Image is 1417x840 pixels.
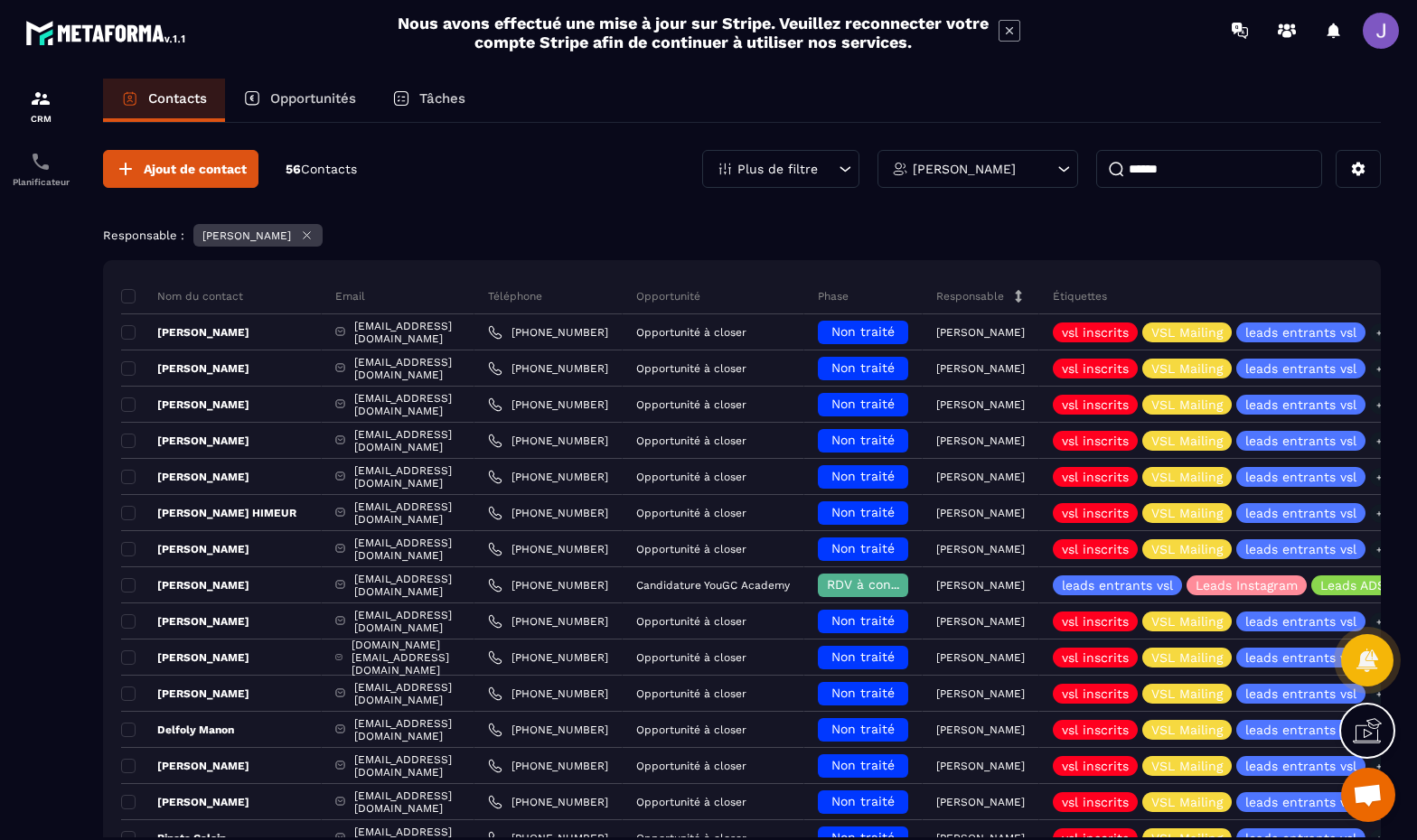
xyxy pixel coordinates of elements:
[1151,723,1223,736] p: VSL Mailing
[936,687,1025,700] p: [PERSON_NAME]
[831,758,895,772] span: Non traité
[936,289,1004,303] p: Responsable
[936,615,1025,628] p: [PERSON_NAME]
[488,434,608,448] a: [PHONE_NUMBER]
[1245,796,1356,808] p: leads entrants vsl
[831,397,895,411] span: Non traité
[121,542,249,556] p: [PERSON_NAME]
[488,325,608,340] a: [PHONE_NUMBER]
[374,79,483,122] a: Tâches
[488,361,608,376] a: [PHONE_NUMBER]
[1245,651,1356,664] p: leads entrants vsl
[1062,760,1129,772] p: vsl inscrits
[636,362,746,375] p: Opportunité à closer
[1151,471,1223,483] p: VSL Mailing
[936,362,1025,375] p: [PERSON_NAME]
[488,397,608,412] a: [PHONE_NUMBER]
[827,577,943,592] span: RDV à confimer ❓
[936,507,1025,519] p: [PERSON_NAME]
[1151,398,1223,411] p: VSL Mailing
[831,613,895,628] span: Non traité
[335,289,365,303] p: Email
[636,434,746,447] p: Opportunité à closer
[1062,543,1129,555] p: vsl inscrits
[936,723,1025,736] p: [PERSON_NAME]
[121,434,249,448] p: [PERSON_NAME]
[488,506,608,520] a: [PHONE_NUMBER]
[1062,398,1129,411] p: vsl inscrits
[1196,579,1298,592] p: Leads Instagram
[1151,362,1223,375] p: VSL Mailing
[1370,504,1394,523] p: +3
[636,615,746,628] p: Opportunité à closer
[936,471,1025,483] p: [PERSON_NAME]
[1370,323,1394,342] p: +3
[831,794,895,808] span: Non traité
[5,114,77,124] p: CRM
[831,505,895,519] span: Non traité
[25,16,188,49] img: logo
[1062,615,1129,628] p: vsl inscrits
[636,687,746,700] p: Opportunité à closer
[1245,615,1356,628] p: leads entrants vsl
[225,79,374,122] a: Opportunités
[831,686,895,700] span: Non traité
[1062,434,1129,447] p: vsl inscrits
[1245,398,1356,411] p: leads entrants vsl
[1370,468,1394,487] p: +3
[488,542,608,556] a: [PHONE_NUMBER]
[121,325,249,340] p: [PERSON_NAME]
[121,686,249,701] p: [PERSON_NAME]
[121,614,249,629] p: [PERSON_NAME]
[121,578,249,593] p: [PERSON_NAME]
[121,470,249,484] p: [PERSON_NAME]
[488,650,608,665] a: [PHONE_NUMBER]
[488,795,608,809] a: [PHONE_NUMBER]
[737,163,818,175] p: Plus de filtre
[1245,434,1356,447] p: leads entrants vsl
[1151,326,1223,339] p: VSL Mailing
[936,398,1025,411] p: [PERSON_NAME]
[1245,723,1356,736] p: leads entrants vsl
[1062,687,1129,700] p: vsl inscrits
[936,326,1025,339] p: [PERSON_NAME]
[121,723,234,737] p: Delfoly Manon
[636,723,746,736] p: Opportunité à closer
[1062,471,1129,483] p: vsl inscrits
[936,543,1025,555] p: [PERSON_NAME]
[831,722,895,736] span: Non traité
[488,614,608,629] a: [PHONE_NUMBER]
[1151,615,1223,628] p: VSL Mailing
[1062,579,1173,592] p: leads entrants vsl
[286,161,357,178] p: 56
[30,151,52,173] img: scheduler
[831,360,895,375] span: Non traité
[1062,651,1129,664] p: vsl inscrits
[913,163,1016,175] p: [PERSON_NAME]
[636,507,746,519] p: Opportunité à closer
[121,759,249,773] p: [PERSON_NAME]
[1341,768,1395,822] a: Ouvrir le chat
[1151,687,1223,700] p: VSL Mailing
[1245,507,1356,519] p: leads entrants vsl
[202,229,291,242] p: [PERSON_NAME]
[1245,543,1356,555] p: leads entrants vsl
[818,289,849,303] p: Phase
[148,90,207,107] p: Contacts
[1062,507,1129,519] p: vsl inscrits
[831,433,895,447] span: Non traité
[936,434,1025,447] p: [PERSON_NAME]
[30,88,52,109] img: formation
[831,469,895,483] span: Non traité
[636,760,746,772] p: Opportunité à closer
[636,398,746,411] p: Opportunité à closer
[121,795,249,809] p: [PERSON_NAME]
[1370,757,1394,776] p: +3
[121,289,243,303] p: Nom du contact
[1151,760,1223,772] p: VSL Mailing
[488,578,608,593] a: [PHONE_NUMBER]
[1370,359,1394,378] p: +3
[636,289,700,303] p: Opportunité
[1062,326,1129,339] p: vsl inscrits
[1151,434,1223,447] p: VSL Mailing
